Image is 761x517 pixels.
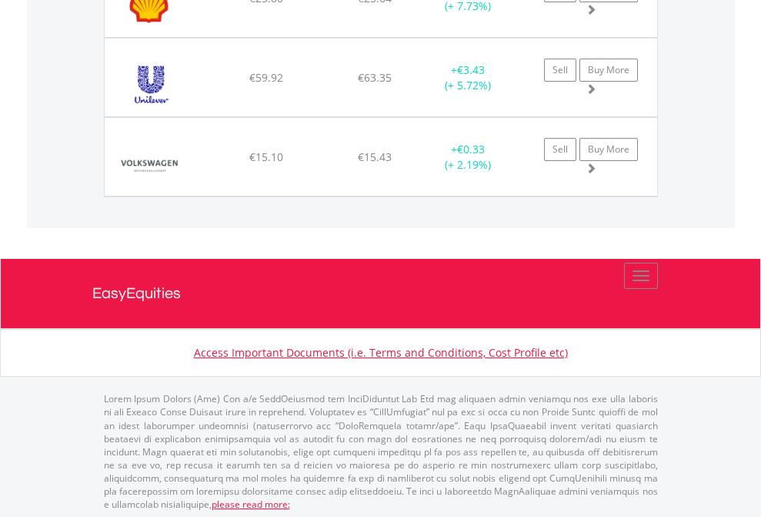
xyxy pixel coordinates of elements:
[420,142,516,173] div: + (+ 2.19%)
[358,70,392,85] span: €63.35
[92,259,669,328] a: EasyEquities
[112,58,190,112] img: EQU.NL.UNA.png
[420,62,516,93] div: + (+ 5.72%)
[457,62,485,77] span: €3.43
[579,59,638,82] a: Buy More
[544,138,576,161] a: Sell
[194,345,568,360] a: Access Important Documents (i.e. Terms and Conditions, Cost Profile etc)
[358,149,392,164] span: €15.43
[249,149,283,164] span: €15.10
[104,392,658,511] p: Lorem Ipsum Dolors (Ame) Con a/e SeddOeiusmod tem InciDiduntut Lab Etd mag aliquaen admin veniamq...
[579,138,638,161] a: Buy More
[457,142,485,156] span: €0.33
[112,137,190,192] img: EQU.DE.VOW3.png
[212,498,290,511] a: please read more:
[544,59,576,82] a: Sell
[249,70,283,85] span: €59.92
